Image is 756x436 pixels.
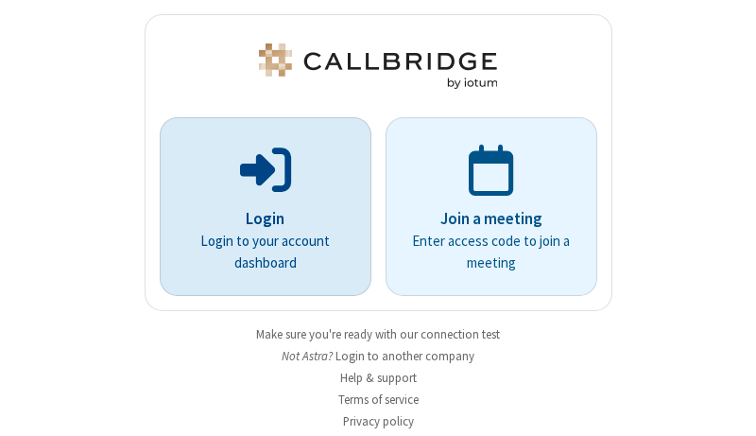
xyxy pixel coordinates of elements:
a: Privacy policy [343,413,414,429]
p: Join a meeting [412,207,571,232]
p: Login [186,207,345,232]
a: Help & support [340,370,417,386]
p: Login to your account dashboard [186,231,345,273]
img: Astra [255,44,501,89]
a: Terms of service [338,392,419,408]
li: Not Astra? [145,347,612,365]
p: Enter access code to join a meeting [412,231,571,273]
button: LoginLogin to your account dashboard [160,117,371,296]
button: Login to another company [335,347,474,365]
a: Make sure you're ready with our connection test [256,326,500,342]
a: Join a meetingEnter access code to join a meeting [386,117,597,296]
